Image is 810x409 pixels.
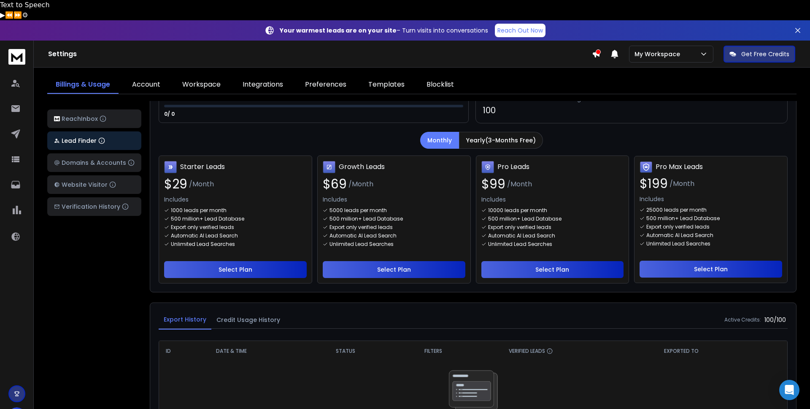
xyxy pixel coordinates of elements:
[360,76,413,94] a: Templates
[323,261,465,278] button: Select Plan
[488,224,551,231] p: Export only verified leads
[171,241,235,248] p: Unlimited Lead Searches
[634,50,683,58] p: My Workspace
[656,162,703,172] h3: Pro Max Leads
[481,195,624,204] p: Includes
[329,224,393,231] p: Export only verified leads
[13,10,22,20] button: Forward
[507,179,532,189] span: /Month
[159,341,209,361] th: ID
[640,176,668,191] span: $ 199
[180,162,225,172] h3: Starter Leads
[488,215,562,222] p: 500 million+ Lead Database
[646,207,707,213] p: 25000 leads per month
[164,195,307,204] p: Includes
[488,241,552,248] p: Unlimited Lead Searches
[640,261,782,278] button: Select Plan
[211,311,285,329] button: Credit Usage History
[657,341,787,361] th: EXPORTED TO
[495,24,545,37] a: Reach Out Now
[164,111,176,117] p: 0/ 0
[164,261,307,278] button: Select Plan
[646,215,720,222] p: 500 million+ Lead Database
[339,162,385,172] h3: Growth Leads
[124,76,169,94] a: Account
[323,195,465,204] p: Includes
[280,26,488,35] p: – Turn visits into conversations
[724,46,795,63] button: Get Free Credits
[171,207,227,214] p: 1000 leads per month
[329,207,387,214] p: 5000 leads per month
[509,348,545,354] span: VERIFIED LEADS
[418,341,502,361] th: FILTERS
[488,232,555,239] p: Automatic AI Lead Search
[234,76,292,94] a: Integrations
[640,195,782,203] p: Includes
[171,215,244,222] p: 500 million+ Lead Database
[488,207,547,214] p: 10000 leads per month
[323,177,347,192] span: $ 69
[48,49,592,59] h1: Settings
[47,109,141,128] button: ReachInbox
[47,76,119,94] a: Billings & Usage
[348,179,373,189] span: /Month
[47,175,141,194] button: Website Visitor
[459,132,543,149] button: Yearly(3-Months Free)
[164,177,187,192] span: $ 29
[481,261,624,278] button: Select Plan
[329,215,403,222] p: 500 million+ Lead Database
[22,10,28,20] button: Settings
[209,341,329,361] th: DATE & TIME
[329,241,394,248] p: Unlimited Lead Searches
[280,26,397,35] strong: Your warmest leads are on your site
[418,76,462,94] a: Blocklist
[54,116,60,122] img: logo
[483,104,780,116] p: 100
[646,232,713,239] p: Automatic AI Lead Search
[670,179,694,189] span: /Month
[724,316,761,323] h6: Active Credits:
[5,10,13,20] button: Previous
[420,132,459,149] button: Monthly
[329,341,418,361] th: STATUS
[171,232,238,239] p: Automatic AI Lead Search
[497,26,543,35] p: Reach Out Now
[47,197,141,216] button: Verification History
[646,240,710,247] p: Unlimited Lead Searches
[174,76,229,94] a: Workspace
[189,179,214,189] span: /Month
[481,177,505,192] span: $ 99
[741,50,789,58] p: Get Free Credits
[8,49,25,65] img: logo
[497,162,529,172] h3: Pro Leads
[171,224,234,231] p: Export only verified leads
[779,380,799,400] div: Open Intercom Messenger
[764,316,788,324] h3: 100 / 100
[47,153,141,172] button: Domains & Accounts
[159,310,211,330] button: Export History
[646,224,710,230] p: Export only verified leads
[329,232,397,239] p: Automatic AI Lead Search
[297,76,355,94] a: Preferences
[47,131,141,150] button: Lead Finder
